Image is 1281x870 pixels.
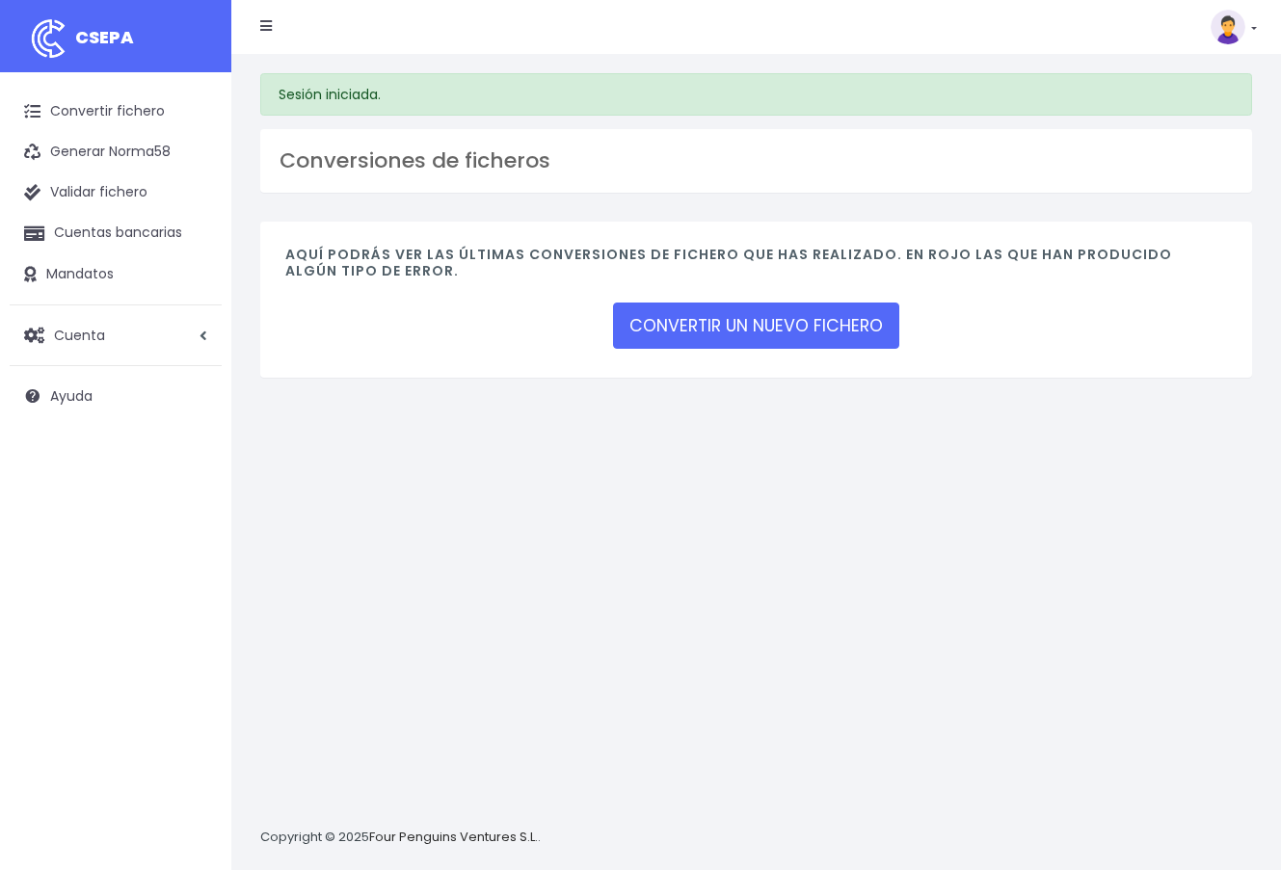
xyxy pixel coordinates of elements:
[10,376,222,416] a: Ayuda
[10,92,222,132] a: Convertir fichero
[285,247,1227,289] h4: Aquí podrás ver las últimas conversiones de fichero que has realizado. En rojo las que han produc...
[260,828,541,848] p: Copyright © 2025 .
[10,315,222,356] a: Cuenta
[280,148,1233,173] h3: Conversiones de ficheros
[50,386,93,406] span: Ayuda
[10,132,222,172] a: Generar Norma58
[75,25,134,49] span: CSEPA
[10,254,222,295] a: Mandatos
[369,828,538,846] a: Four Penguins Ventures S.L.
[54,325,105,344] span: Cuenta
[613,303,899,349] a: CONVERTIR UN NUEVO FICHERO
[24,14,72,63] img: logo
[260,73,1252,116] div: Sesión iniciada.
[10,213,222,253] a: Cuentas bancarias
[10,172,222,213] a: Validar fichero
[1211,10,1245,44] img: profile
